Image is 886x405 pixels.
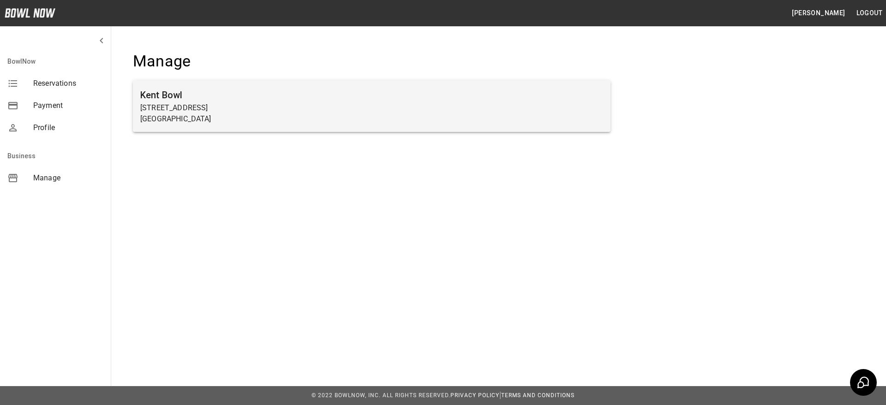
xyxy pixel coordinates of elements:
span: Payment [33,100,103,111]
span: Profile [33,122,103,133]
p: [STREET_ADDRESS] [140,102,603,113]
a: Privacy Policy [450,392,499,399]
h6: Kent Bowl [140,88,603,102]
button: [PERSON_NAME] [788,5,849,22]
span: Manage [33,173,103,184]
span: Reservations [33,78,103,89]
p: [GEOGRAPHIC_DATA] [140,113,603,125]
h4: Manage [133,52,611,71]
a: Terms and Conditions [501,392,575,399]
span: © 2022 BowlNow, Inc. All Rights Reserved. [311,392,450,399]
img: logo [5,8,55,18]
button: Logout [853,5,886,22]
